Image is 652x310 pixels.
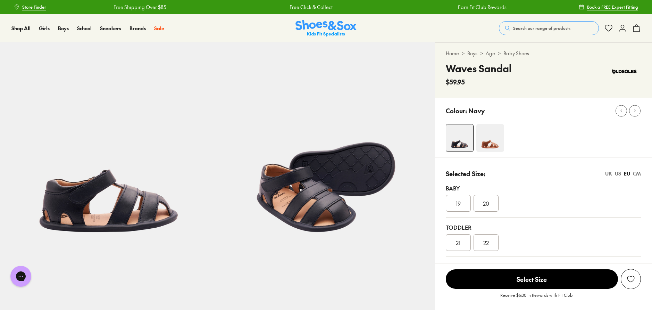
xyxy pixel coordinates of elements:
[503,50,529,57] a: Baby Shoes
[615,170,621,177] div: US
[513,25,570,31] span: Search our range of products
[154,25,164,32] a: Sale
[446,61,512,76] h4: Waves Sandal
[77,25,92,32] a: School
[39,25,50,32] a: Girls
[468,106,485,115] p: Navy
[14,1,46,13] a: Store Finder
[446,169,485,178] p: Selected Size:
[446,50,459,57] a: Home
[483,199,489,207] span: 20
[499,21,599,35] button: Search our range of products
[605,170,612,177] div: UK
[579,1,638,13] a: Book a FREE Expert Fitting
[114,3,166,11] a: Free Shipping Over $85
[621,269,641,289] button: Add to Wishlist
[100,25,121,32] a: Sneakers
[476,124,504,152] img: 4-502134_1
[446,223,641,231] div: Toddler
[486,50,495,57] a: Age
[22,4,46,10] span: Store Finder
[295,20,357,37] a: Shoes & Sox
[446,106,467,115] p: Colour:
[217,42,435,260] img: 5-502131_1
[129,25,146,32] a: Brands
[458,3,506,11] a: Earn Fit Club Rewards
[58,25,69,32] a: Boys
[295,20,357,37] img: SNS_Logo_Responsive.svg
[467,50,477,57] a: Boys
[446,269,618,289] button: Select Size
[456,199,461,207] span: 19
[633,170,641,177] div: CM
[11,25,31,32] a: Shop All
[446,124,473,152] img: 4-502130_1
[7,263,35,289] iframe: Gorgias live chat messenger
[500,292,572,304] p: Receive $6.00 in Rewards with Fit Club
[446,50,641,57] div: > > >
[608,61,641,82] img: Vendor logo
[624,170,630,177] div: EU
[587,4,638,10] span: Book a FREE Expert Fitting
[456,238,460,247] span: 21
[446,184,641,192] div: Baby
[483,238,489,247] span: 22
[289,3,332,11] a: Free Click & Collect
[446,77,465,87] span: $59.95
